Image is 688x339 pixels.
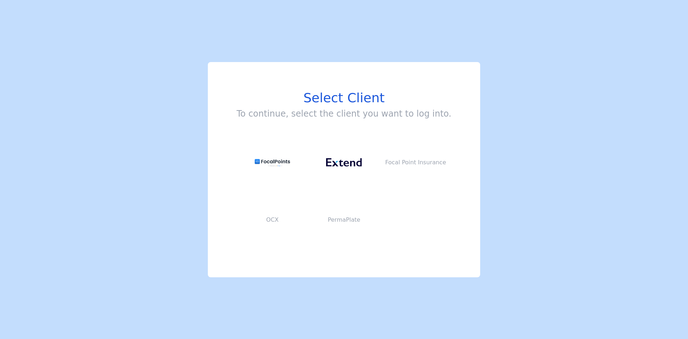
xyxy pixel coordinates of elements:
[236,108,451,119] h3: To continue, select the client you want to log into.
[236,91,451,105] h1: Select Client
[308,191,380,249] button: PermaPlate
[380,158,451,167] p: Focal Point Insurance
[308,216,380,224] p: PermaPlate
[380,134,451,191] button: Focal Point Insurance
[236,216,308,224] p: OCX
[236,191,308,249] button: OCX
